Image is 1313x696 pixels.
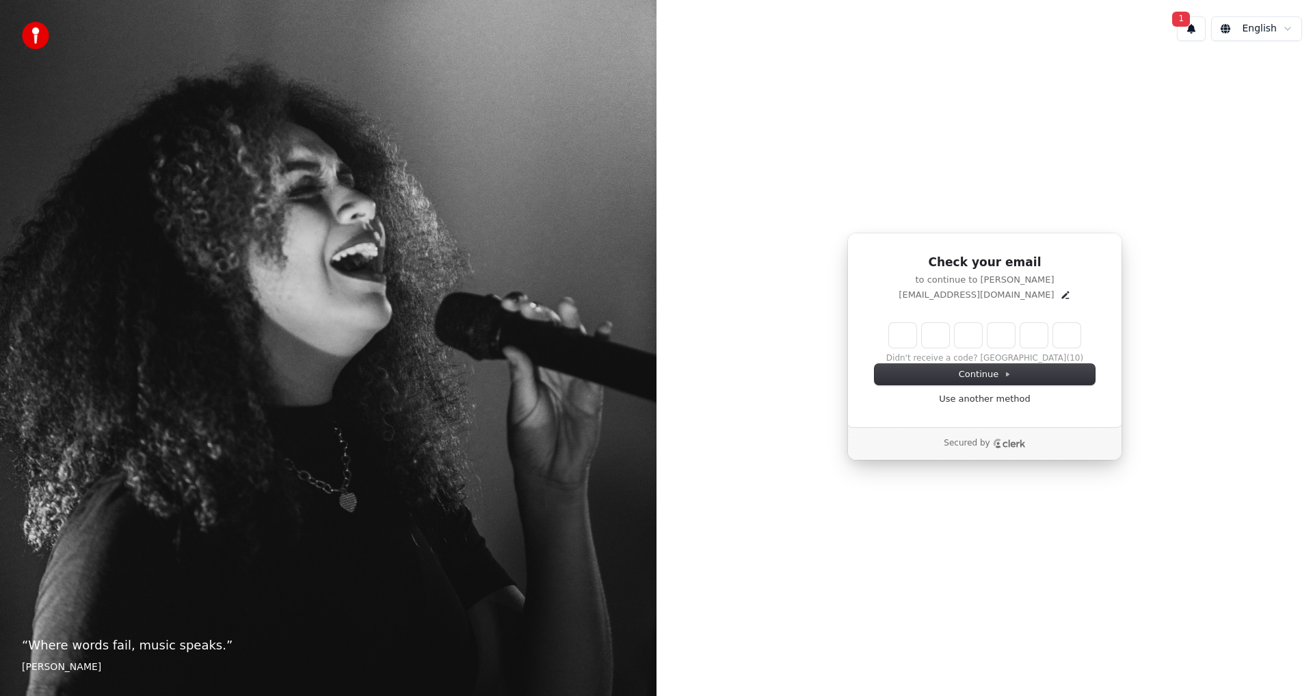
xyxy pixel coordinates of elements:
[1177,16,1206,41] button: 1
[875,364,1095,385] button: Continue
[875,255,1095,271] h1: Check your email
[944,438,990,449] p: Secured by
[993,439,1026,448] a: Clerk logo
[899,289,1054,301] p: [EMAIL_ADDRESS][DOMAIN_NAME]
[22,636,635,655] p: “ Where words fail, music speaks. ”
[22,22,49,49] img: youka
[939,393,1031,405] a: Use another method
[959,368,1011,381] span: Continue
[22,660,635,674] footer: [PERSON_NAME]
[1172,12,1190,27] span: 1
[889,323,1080,348] input: Enter verification code
[1060,289,1071,300] button: Edit
[875,274,1095,286] p: to continue to [PERSON_NAME]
